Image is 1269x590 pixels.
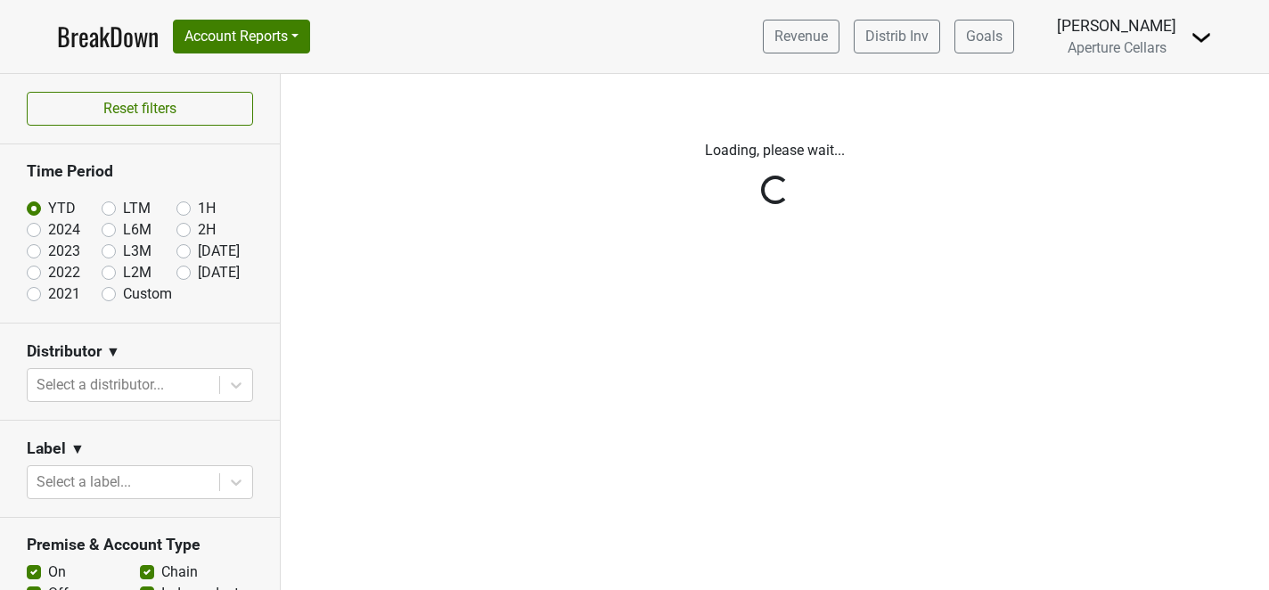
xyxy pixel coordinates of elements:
a: Goals [954,20,1014,53]
p: Loading, please wait... [294,140,1256,161]
div: [PERSON_NAME] [1057,14,1176,37]
button: Account Reports [173,20,310,53]
a: Distrib Inv [854,20,940,53]
a: Revenue [763,20,839,53]
a: BreakDown [57,18,159,55]
span: Aperture Cellars [1068,39,1167,56]
img: Dropdown Menu [1191,27,1212,48]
